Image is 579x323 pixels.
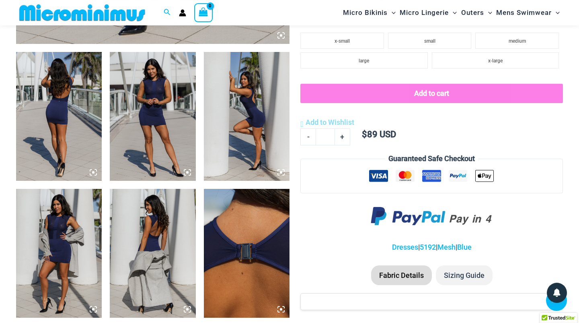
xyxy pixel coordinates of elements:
button: Add to cart [300,84,563,103]
span: Add to Wishlist [306,118,354,126]
li: small [388,33,472,49]
img: Desire Me Navy 5192 Dress [16,52,102,181]
span: Outers [461,2,484,23]
img: Desire Me Navy 5192 Dress [204,52,289,181]
img: MM SHOP LOGO FLAT [16,4,148,22]
a: Blue [457,243,472,251]
span: $ [362,129,367,139]
a: 5192 [420,243,436,251]
a: View Shopping Cart, empty [194,3,213,22]
span: medium [509,38,526,44]
a: Micro LingerieMenu ToggleMenu Toggle [398,2,459,23]
span: Menu Toggle [388,2,396,23]
img: Desire Me Navy 5192 Dress [204,189,289,318]
a: Micro BikinisMenu ToggleMenu Toggle [341,2,398,23]
img: Desire Me Navy 5192 Dress [16,189,102,318]
a: Dresses [392,243,418,251]
li: x-large [432,52,559,68]
input: Product quantity [316,128,335,145]
span: small [424,38,435,44]
a: OutersMenu ToggleMenu Toggle [459,2,494,23]
p: | | | [300,241,563,253]
legend: Guaranteed Safe Checkout [385,153,478,165]
span: Mens Swimwear [496,2,552,23]
span: Micro Bikinis [343,2,388,23]
img: Desire Me Navy 5192 Dress [110,189,195,318]
a: Mens SwimwearMenu ToggleMenu Toggle [494,2,562,23]
span: Menu Toggle [484,2,492,23]
li: medium [475,33,559,49]
li: Fabric Details [371,265,432,286]
span: x-large [488,58,503,64]
a: Account icon link [179,9,186,17]
nav: Site Navigation [340,1,563,24]
a: Mesh [437,243,456,251]
span: x-small [335,38,350,44]
span: Menu Toggle [552,2,560,23]
li: Sizing Guide [436,265,493,286]
bdi: 89 USD [362,129,396,139]
img: Desire Me Navy 5192 Dress [110,52,195,181]
a: - [300,128,316,145]
a: + [335,128,350,145]
span: Micro Lingerie [400,2,449,23]
span: Menu Toggle [449,2,457,23]
li: large [300,52,427,68]
li: x-small [300,33,384,49]
span: large [359,58,369,64]
a: Add to Wishlist [300,116,354,128]
a: Search icon link [164,8,171,18]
